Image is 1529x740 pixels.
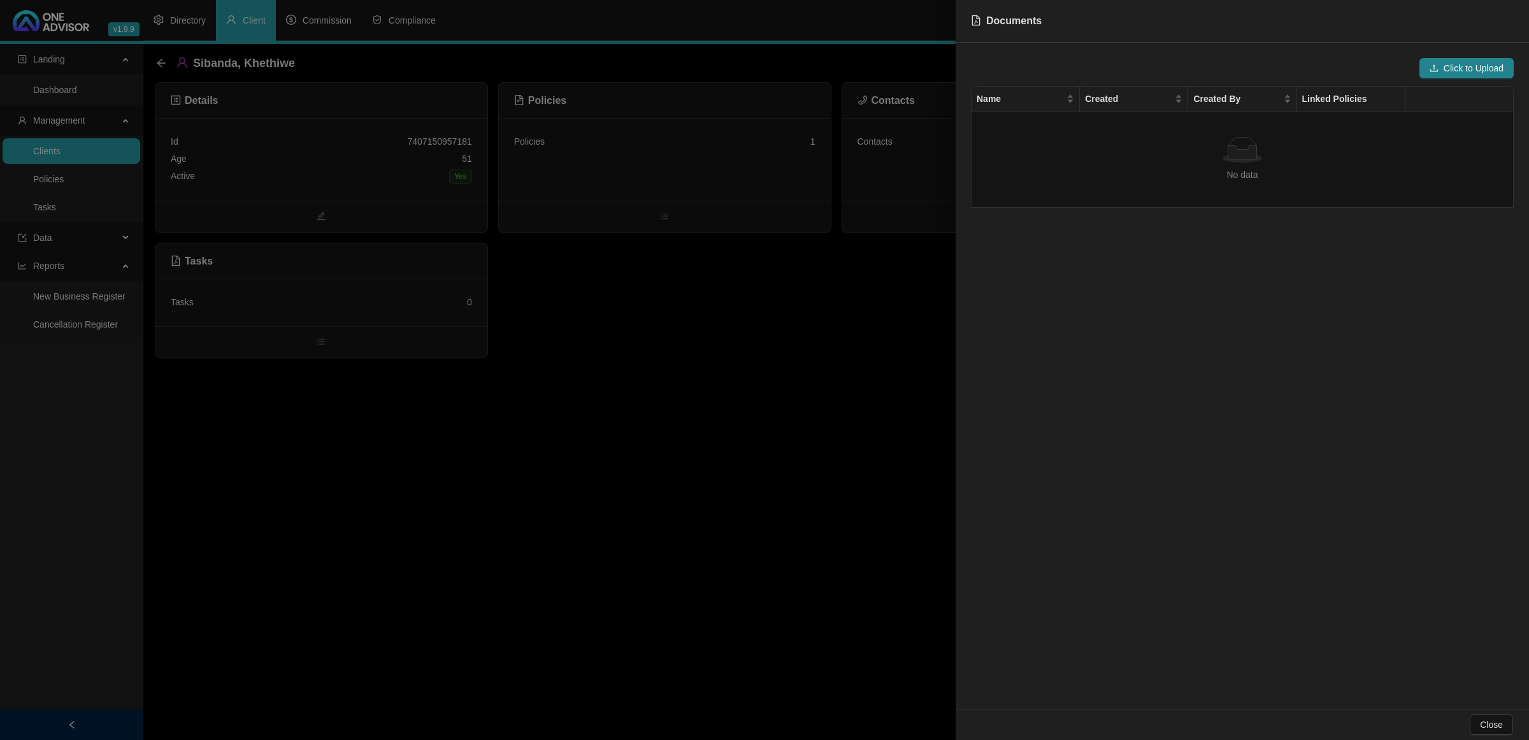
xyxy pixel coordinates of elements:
[1188,87,1296,112] th: Created By
[1085,92,1172,106] span: Created
[972,87,1080,112] th: Name
[977,92,1064,106] span: Name
[1480,718,1503,732] span: Close
[1430,64,1439,73] span: upload
[1419,58,1514,78] button: uploadClick to Upload
[1297,87,1405,112] th: Linked Policies
[1470,715,1513,735] button: Close
[1080,87,1188,112] th: Created
[982,168,1503,182] div: No data
[986,15,1042,26] span: Documents
[971,15,981,25] span: file-pdf
[1444,61,1504,75] span: Click to Upload
[1193,92,1281,106] span: Created By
